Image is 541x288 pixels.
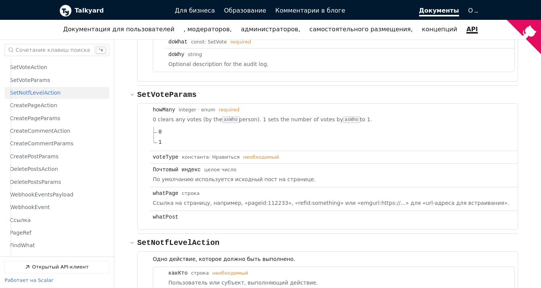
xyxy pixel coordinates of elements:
span: CreatePostParams [10,153,58,160]
span: строка [182,191,200,196]
p: Optional description for the audit log. [168,60,511,69]
a: FindWhat [10,240,106,252]
a: Ссылка [10,214,106,226]
a: Работает на Scalar [5,278,53,283]
div: const: [191,39,208,45]
a: CreatePostParams [10,151,106,163]
span: CreatePageAction [10,102,57,109]
span: string [188,52,202,58]
span: SetNotfLevelAction [137,238,219,247]
span: Сочетание клавиш поиска [16,47,90,53]
span: Комментарии в блоге [275,7,345,14]
p: 0 clears any votes (by the person). 1 sets the number of votes by to 1. [153,115,515,124]
a: WebhookEvent [10,202,106,214]
span: Ссылка [10,217,31,224]
a: SetNotfLevelAction [10,87,106,99]
a: PageTypeSt [10,253,106,264]
span: FindWhat [10,242,35,249]
a: PageRef [10,227,106,239]
code: asWho [222,117,239,123]
span: SetNotfLevelAction [10,89,61,97]
div: whatPage [153,190,178,196]
span: SetVoteParams [10,77,50,84]
span: 1 [158,138,162,146]
a: WebhookEventsPayload [10,189,106,201]
div: voteType [153,154,178,160]
span: CreateCommentAction [10,127,70,135]
p: Ссылка на страницу, например, «pageid:112233», «refid:something» или «emgurl:https://...» для «ur... [153,199,515,208]
p: По умолчанию используется исходный пост на странице. [153,175,515,184]
span: DeletePostsAction [10,166,58,173]
code: asWho [343,117,360,123]
div: required [230,39,251,45]
a: самостоятельного размещения, [305,23,417,36]
a: администраторов, [236,23,305,36]
p: Одно действие, которое должно быть выполнено. [153,255,515,264]
span: integer [179,107,197,113]
a: Образование [219,4,271,17]
img: Логотип Talkyard [59,5,72,17]
a: Для бизнеса [170,4,219,17]
div: константа: [182,154,212,160]
a: CreatePageParams [10,113,106,124]
a: API [462,23,482,36]
a: DeletePostsParams [10,176,106,188]
div: необходимый [243,154,279,160]
span: PageRef [10,229,32,237]
span: 0 [158,128,162,136]
span: целое число [204,167,237,173]
a: CreateCommentAction [10,125,106,137]
span: SetVoteParams [137,90,197,99]
a: CreatePageAction [10,100,106,112]
div: Почтовый индекс [153,167,201,173]
button: ​ [137,86,197,103]
a: О [468,7,477,14]
span: SetVoteAction [10,64,47,71]
span: DeletePostsParams [10,179,61,186]
a: Логотип TalkyardTalkyard [59,5,164,17]
div: какКто [168,270,187,276]
a: Документация для пользователей [59,23,179,36]
p: Пользователь или субъект, выполняющий действие. [168,278,511,287]
a: SetVoteAction [10,61,106,73]
span: PageTypeSt [10,255,40,262]
span: Образование [224,7,266,14]
div: whatPost [153,214,178,220]
span: Документы [419,7,459,16]
span: enum [201,107,215,113]
kbd: k [96,47,106,54]
div: doWhy [168,51,184,58]
a: Комментарии в блоге [271,4,350,17]
div: doWhat [168,39,187,45]
div: required [219,107,239,113]
span: WebhookEventsPayload [10,191,74,198]
span: CreateCommentParams [10,140,74,148]
div: необходимый [212,270,248,276]
span: WebhookEvent [10,204,50,211]
a: Документы [350,4,464,17]
div: howMany [153,107,175,113]
span: строка [191,270,209,276]
a: , модераторов, [179,23,236,36]
a: SetVoteParams [10,74,106,86]
a: DeletePostsAction [10,163,106,175]
span: Нравиться [212,154,240,160]
a: Открытый API-клиент [5,261,109,273]
a: CreateCommentParams [10,138,106,150]
span: SetVote [208,39,227,45]
span: Для бизнеса [175,7,215,14]
b: Talkyard [75,6,164,16]
a: концепций [417,23,462,36]
span: CreatePageParams [10,115,60,122]
span: ⌃ [98,48,101,53]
